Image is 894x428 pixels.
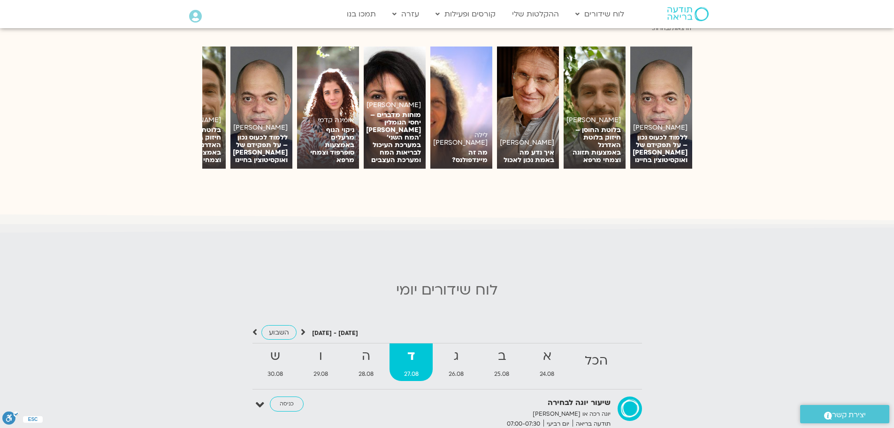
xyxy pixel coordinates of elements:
[507,5,564,23] a: ההקלטות שלי
[435,369,478,379] span: 26.08
[344,343,388,381] a: ה28.08
[526,343,569,381] a: א24.08
[253,343,298,381] a: ש30.08
[270,397,304,412] a: כניסה
[571,350,622,372] strong: הכל
[261,325,297,340] a: השבוע
[342,5,381,23] a: תמכו בנו
[564,47,626,169] img: %D7%99%D7%92%D7%90%D7%9C-%D7%A7%D7%95%D7%98%D7%99%D7%9F.jpg
[571,343,622,381] a: הכל
[480,346,524,367] strong: ב
[302,126,354,164] p: ניקוי הגוף מרעלים באמצעות סופרפוד וצמחי מרפא
[635,124,688,132] h6: [PERSON_NAME]
[497,47,559,169] img: %D7%90%D7%95%D7%A4%D7%99%D7%A8-%D7%A4%D7%95%D7%92%D7%9C-1.jpg
[435,343,478,381] a: ג26.08
[526,369,569,379] span: 24.08
[299,369,342,379] span: 29.08
[390,369,433,379] span: 27.08
[571,5,629,23] a: לוח שידורים
[368,101,421,109] h6: [PERSON_NAME]
[253,346,298,367] strong: ש
[568,126,621,164] p: בלוטת החוסן – חיזוק בלוטת האדרנל באמצעות תזונה וצמחי מרפא
[630,47,692,169] img: %D7%AA%D7%9E%D7%99%D7%A8-%D7%90%D7%A9%D7%9E%D7%9F-e1601904146928-2.jpg
[430,47,492,169] img: %D7%9E%D7%99%D7%99%D7%A0%D7%93%D7%A4%D7%95%D7%9C%D7%A0%D7%A1.jpg
[235,134,288,164] p: ללמוד לכעוס נכון – על תפקידם של [PERSON_NAME] ואוקסיטוצין בחיינו
[568,117,621,124] h6: [PERSON_NAME]
[435,132,488,147] h6: לילה [PERSON_NAME]
[431,5,500,23] a: קורסים ופעילות
[390,343,433,381] a: ד27.08
[253,369,298,379] span: 30.08
[667,7,709,21] img: תודעה בריאה
[502,139,554,147] h6: [PERSON_NAME]
[381,397,611,409] strong: שיעור יוגה לבחירה
[297,47,359,169] img: %D7%90%D7%95%D7%9E%D7%99%D7%A0%D7%94-%D7%A7%D7%93%D7%9E%D7%99-1.jpg
[5,282,889,298] h2: לוח שידורים יומי
[344,369,388,379] span: 28.08
[299,346,342,367] strong: ו
[480,343,524,381] a: ב25.08
[800,405,889,423] a: יצירת קשר
[203,24,691,33] p: הרצאות נבחרות:
[230,47,292,169] img: %D7%AA%D7%9E%D7%99%D7%A8-%D7%90%D7%A9%D7%9E%D7%9F-e1601904146928-2.jpg
[299,343,342,381] a: ו29.08
[368,111,421,164] p: מוחות מדברים – יחסי הגומלין [PERSON_NAME] 'המח השני' במערכת העיכול לבריאות המח ומערכת העצבים
[480,369,524,379] span: 25.08
[235,124,288,132] h6: [PERSON_NAME]
[302,117,354,124] h6: אומינה קדמי
[388,5,424,23] a: עזרה
[269,328,289,337] span: השבוע
[381,409,611,419] p: יוגה רכה או [PERSON_NAME]
[364,47,426,169] img: %D7%AA%D7%9E%D7%A8%D7%94-%D7%A6%D7%95%D7%91%D7%A8%D7%99-1.jpg
[435,149,488,164] p: מה זה מיינדפולנס?
[435,346,478,367] strong: ג
[526,346,569,367] strong: א
[312,328,358,338] p: [DATE] - [DATE]
[502,149,554,164] p: איך נדע מה באמת נכון לאכול
[390,346,433,367] strong: ד
[832,409,866,421] span: יצירת קשר
[344,346,388,367] strong: ה
[635,134,688,164] p: ללמוד לכעוס נכון – על תפקידם של [PERSON_NAME] ואוקסיטוצין בחיינו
